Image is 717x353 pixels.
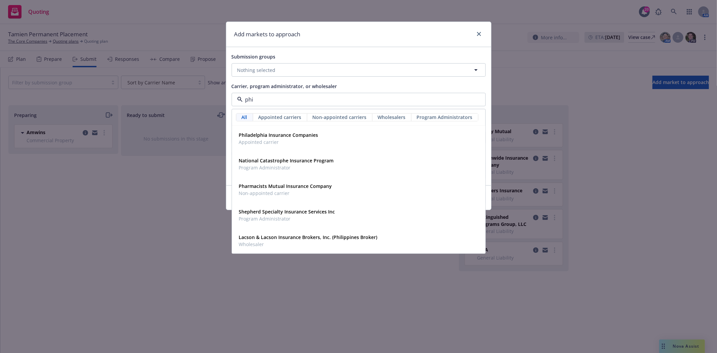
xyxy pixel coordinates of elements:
span: Wholesaler [239,241,377,248]
span: Appointed carriers [258,114,302,121]
input: Select a carrier, program administrator, or wholesaler [243,95,472,104]
span: Wholesalers [378,114,406,121]
span: Carrier, program administrator, or wholesaler [232,83,337,89]
strong: Shepherd Specialty Insurance Services Inc [239,208,335,215]
span: Program Administrators [417,114,473,121]
span: All [242,114,247,121]
span: Program Administrator [239,215,335,222]
strong: Philadelphia Insurance Companies [239,132,318,138]
strong: National Catastrophe Insurance Program [239,157,334,164]
span: Non-appointed carriers [313,114,367,121]
span: Non-appointed carrier [239,190,332,197]
strong: Pharmacists Mutual Insurance Company [239,183,332,189]
h1: Add markets to approach [234,30,301,39]
span: Nothing selected [237,67,276,74]
strong: Lacson & Lacson Insurance Brokers, Inc. (Philippines Broker) [239,234,377,240]
span: Appointed carrier [239,139,318,146]
button: Nothing selected [232,63,486,77]
span: Program Administrator [239,164,334,171]
a: View Top Trading Partners [421,108,486,115]
a: close [475,30,483,38]
span: Submission groups [232,53,276,60]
